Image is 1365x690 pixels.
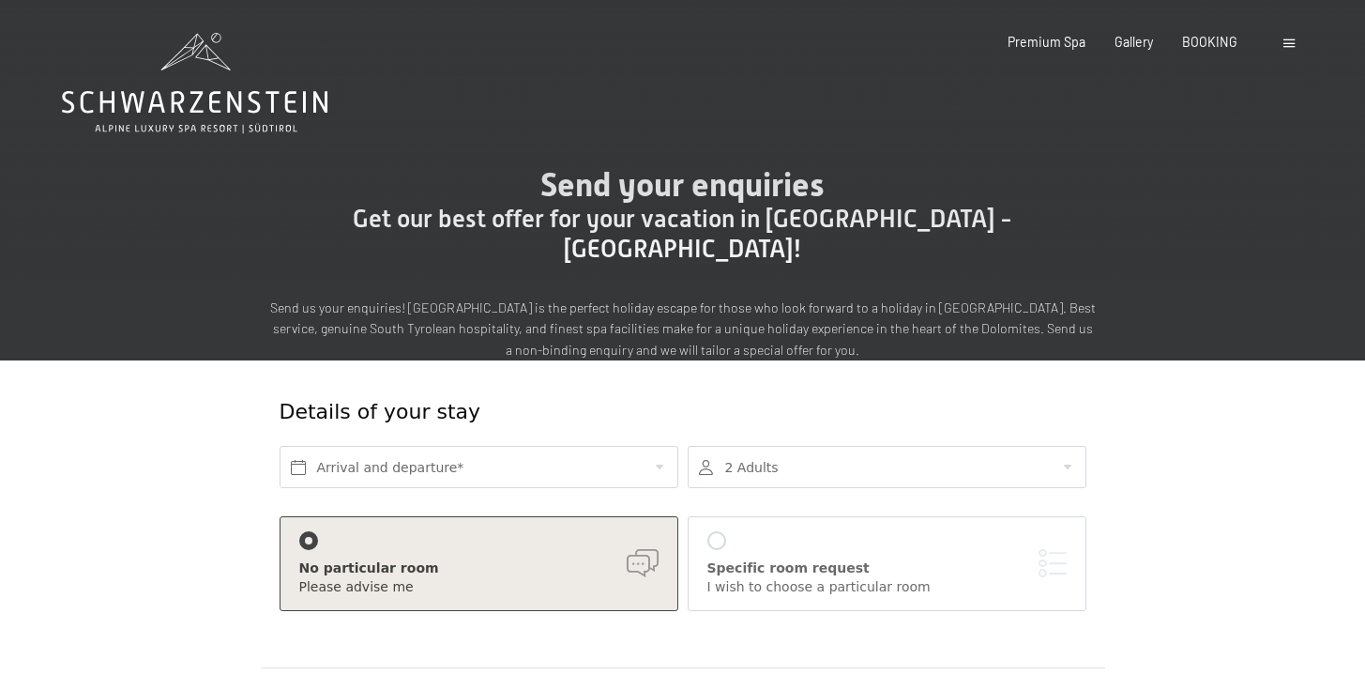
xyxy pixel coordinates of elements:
a: BOOKING [1182,34,1237,50]
p: Send us your enquiries! [GEOGRAPHIC_DATA] is the perfect holiday escape for those who look forwar... [270,298,1096,361]
a: Gallery [1115,34,1153,50]
div: Specific room request [707,560,1067,578]
span: Send your enquiries [540,165,825,204]
div: No particular room [299,560,659,578]
div: Please advise me [299,578,659,597]
span: Get our best offer for your vacation in [GEOGRAPHIC_DATA] - [GEOGRAPHIC_DATA]! [353,205,1012,263]
a: Premium Spa [1008,34,1085,50]
div: Details of your stay [280,398,950,427]
div: I wish to choose a particular room [707,578,1067,597]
